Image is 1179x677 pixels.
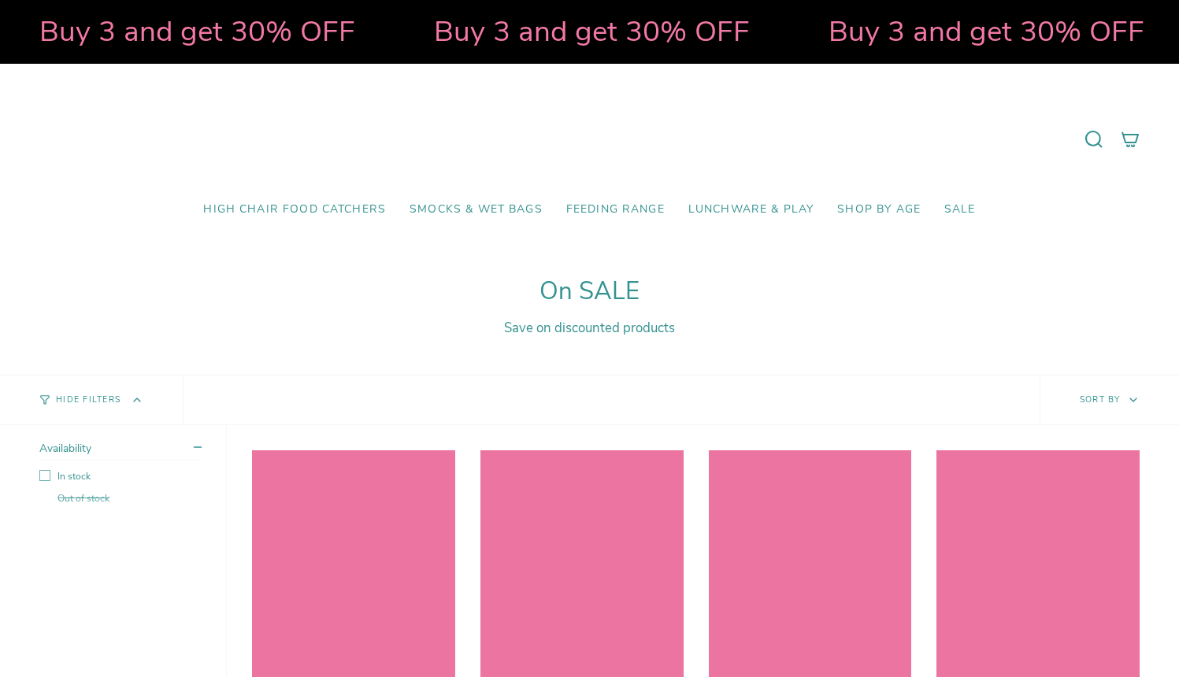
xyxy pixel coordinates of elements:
span: Hide Filters [56,396,120,405]
summary: Availability [39,441,202,461]
span: Sort by [1080,394,1121,405]
strong: Buy 3 and get 30% OFF [39,12,355,51]
span: SALE [944,203,976,216]
h1: On SALE [39,277,1140,306]
span: Lunchware & Play [688,203,814,216]
span: High Chair Food Catchers [203,203,386,216]
a: High Chair Food Catchers [191,191,398,228]
span: Shop by Age [837,203,921,216]
label: In stock [39,470,202,483]
a: Shop by Age [825,191,932,228]
strong: Buy 3 and get 30% OFF [829,12,1144,51]
div: Save on discounted products [39,319,1140,337]
a: Feeding Range [554,191,677,228]
button: Sort by [1040,375,1179,424]
a: SALE [932,191,988,228]
strong: Buy 3 and get 30% OFF [434,12,750,51]
a: Mumma’s Little Helpers [454,87,725,191]
a: Lunchware & Play [677,191,825,228]
a: Smocks & Wet Bags [398,191,554,228]
span: Feeding Range [566,203,665,216]
span: Availability [39,441,91,456]
span: Smocks & Wet Bags [410,203,543,216]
